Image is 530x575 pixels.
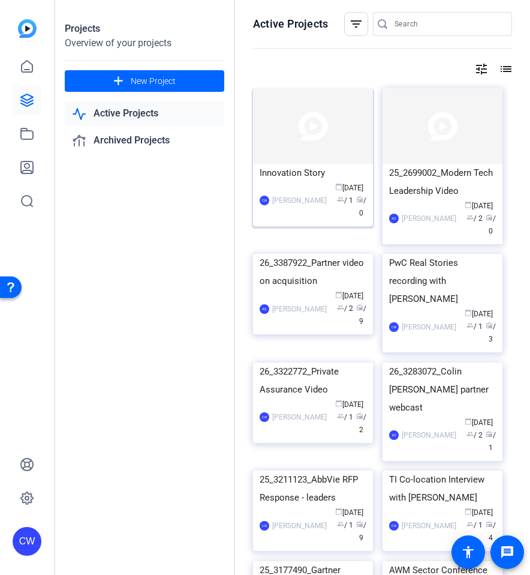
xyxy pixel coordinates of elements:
[272,194,327,206] div: [PERSON_NAME]
[465,309,472,316] span: calendar_today
[337,413,353,421] span: / 1
[389,521,399,531] div: CW
[337,196,353,205] span: / 1
[65,128,224,153] a: Archived Projects
[260,164,366,182] div: Innovation Story
[335,400,363,409] span: [DATE]
[337,304,344,311] span: group
[65,101,224,126] a: Active Projects
[466,214,483,223] span: / 2
[260,254,366,290] div: 26_3387922_Partner video on acquisition
[466,322,474,329] span: group
[335,184,363,192] span: [DATE]
[18,19,37,38] img: blue-gradient.svg
[389,164,496,200] div: 25_2699002_Modern Tech Leadership Video
[389,471,496,507] div: TI Co-location Interview with [PERSON_NAME]
[337,520,344,528] span: group
[465,418,493,427] span: [DATE]
[402,429,456,441] div: [PERSON_NAME]
[486,322,493,329] span: radio
[335,400,342,407] span: calendar_today
[465,508,493,517] span: [DATE]
[466,322,483,331] span: / 1
[402,321,456,333] div: [PERSON_NAME]
[337,521,353,529] span: / 1
[253,17,328,31] h1: Active Projects
[498,62,512,76] mat-icon: list
[402,520,456,532] div: [PERSON_NAME]
[389,430,399,440] div: RS
[335,183,342,190] span: calendar_today
[466,431,483,439] span: / 2
[356,412,363,420] span: radio
[356,413,366,434] span: / 2
[466,214,474,221] span: group
[13,527,41,556] div: CW
[500,545,514,559] mat-icon: message
[465,201,472,208] span: calendar_today
[466,520,474,528] span: group
[356,304,366,325] span: / 9
[65,22,224,36] div: Projects
[337,196,344,203] span: group
[356,304,363,311] span: radio
[260,304,269,314] div: RS
[466,521,483,529] span: / 1
[486,430,493,438] span: radio
[389,254,496,308] div: PwC Real Stories recording with [PERSON_NAME]
[260,471,366,507] div: 25_3211123_AbbVie RFP Response - leaders
[260,412,269,422] div: CW
[461,545,475,559] mat-icon: accessibility
[111,74,126,89] mat-icon: add
[356,196,363,203] span: radio
[486,431,496,452] span: / 1
[486,214,493,221] span: radio
[389,214,399,223] div: RS
[349,17,363,31] mat-icon: filter_list
[335,291,342,298] span: calendar_today
[260,196,269,205] div: CW
[356,520,363,528] span: radio
[465,508,472,515] span: calendar_today
[260,521,269,531] div: CW
[474,62,489,76] mat-icon: tune
[65,70,224,92] button: New Project
[335,292,363,300] span: [DATE]
[389,363,496,417] div: 26_3283072_Colin [PERSON_NAME] partner webcast
[260,363,366,399] div: 26_3322772_Private Assurance Video
[272,303,327,315] div: [PERSON_NAME]
[356,521,366,542] span: / 9
[337,412,344,420] span: group
[131,75,176,88] span: New Project
[272,520,327,532] div: [PERSON_NAME]
[356,196,366,217] span: / 0
[486,214,496,235] span: / 0
[389,322,399,332] div: CW
[465,310,493,318] span: [DATE]
[335,508,342,515] span: calendar_today
[395,17,502,31] input: Search
[486,322,496,343] span: / 3
[65,36,224,50] div: Overview of your projects
[466,430,474,438] span: group
[465,418,472,425] span: calendar_today
[337,304,353,313] span: / 2
[465,202,493,210] span: [DATE]
[486,520,493,528] span: radio
[272,411,327,423] div: [PERSON_NAME]
[486,521,496,542] span: / 4
[402,212,456,224] div: [PERSON_NAME]
[335,508,363,517] span: [DATE]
